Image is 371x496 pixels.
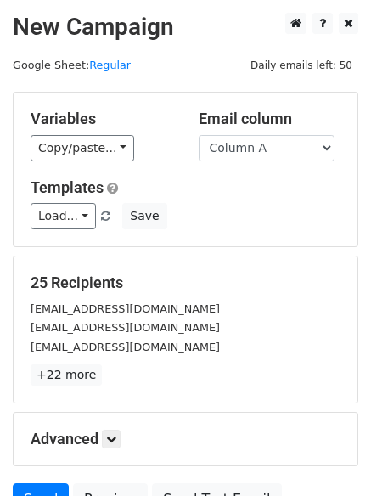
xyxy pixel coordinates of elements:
[199,110,341,128] h5: Email column
[286,414,371,496] iframe: Chat Widget
[89,59,131,71] a: Regular
[13,59,131,71] small: Google Sheet:
[31,341,220,353] small: [EMAIL_ADDRESS][DOMAIN_NAME]
[31,178,104,196] a: Templates
[31,364,102,386] a: +22 more
[122,203,166,229] button: Save
[31,273,340,292] h5: 25 Recipients
[245,56,358,75] span: Daily emails left: 50
[31,110,173,128] h5: Variables
[245,59,358,71] a: Daily emails left: 50
[31,430,340,448] h5: Advanced
[31,302,220,315] small: [EMAIL_ADDRESS][DOMAIN_NAME]
[31,203,96,229] a: Load...
[31,135,134,161] a: Copy/paste...
[13,13,358,42] h2: New Campaign
[31,321,220,334] small: [EMAIL_ADDRESS][DOMAIN_NAME]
